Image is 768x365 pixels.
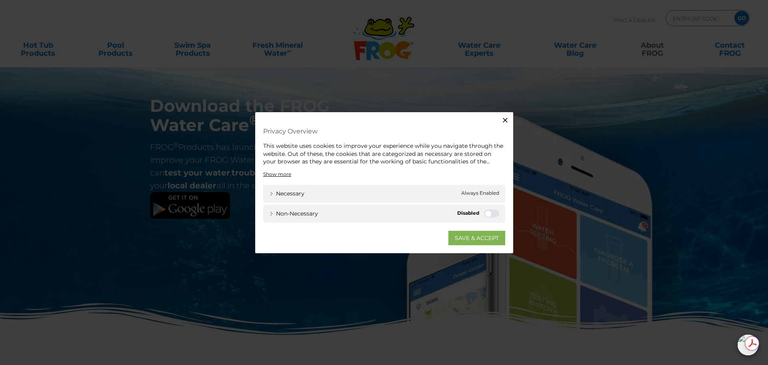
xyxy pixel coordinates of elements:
[461,189,499,198] span: Always Enabled
[263,142,505,166] div: This website uses cookies to improve your experience while you navigate through the website. Out ...
[269,189,304,198] a: Necessary
[448,230,505,245] a: SAVE & ACCEPT
[263,124,505,138] h4: Privacy Overview
[738,335,758,355] img: openIcon
[263,170,291,177] a: Show more
[269,209,318,218] a: Non-necessary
